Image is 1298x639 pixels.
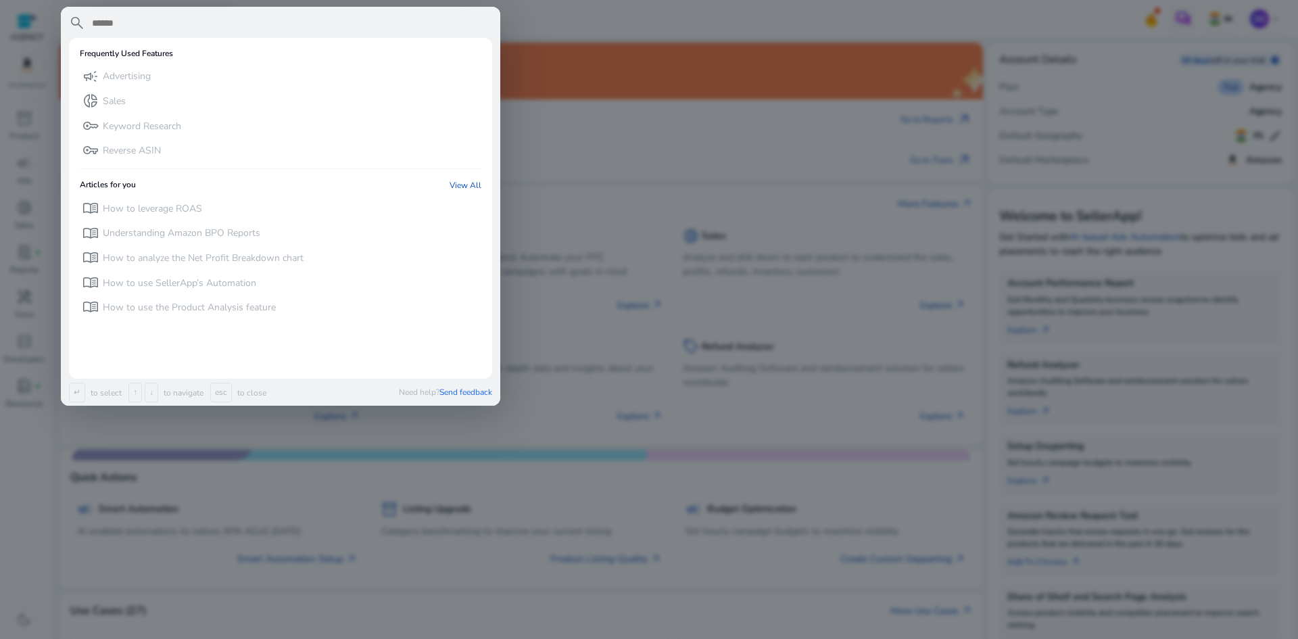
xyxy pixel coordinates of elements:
span: menu_book [82,299,99,315]
p: How to use the Product Analysis feature [103,301,276,314]
p: How to use SellerApp’s Automation [103,277,256,290]
span: menu_book [82,250,99,266]
span: ↓ [145,383,158,402]
span: donut_small [82,93,99,109]
a: View All [450,180,481,191]
p: Keyword Research [103,120,181,133]
p: Sales [103,95,126,108]
span: menu_book [82,225,99,241]
p: to select [88,387,122,398]
p: Advertising [103,70,151,83]
p: to navigate [161,387,203,398]
h6: Frequently Used Features [80,49,173,58]
span: campaign [82,68,99,85]
span: ↑ [128,383,142,402]
span: menu_book [82,200,99,216]
p: Need help? [399,387,492,398]
p: How to leverage ROAS [103,202,202,216]
span: search [69,15,85,31]
p: How to analyze the Net Profit Breakdown chart [103,252,304,265]
p: Reverse ASIN [103,144,161,158]
span: vpn_key [82,142,99,158]
span: ↵ [69,383,85,402]
p: to close [235,387,266,398]
span: menu_book [82,275,99,291]
span: esc [210,383,232,402]
span: key [82,118,99,134]
span: Send feedback [439,387,492,398]
p: Understanding Amazon BPO Reports [103,227,260,240]
h6: Articles for you [80,180,136,191]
